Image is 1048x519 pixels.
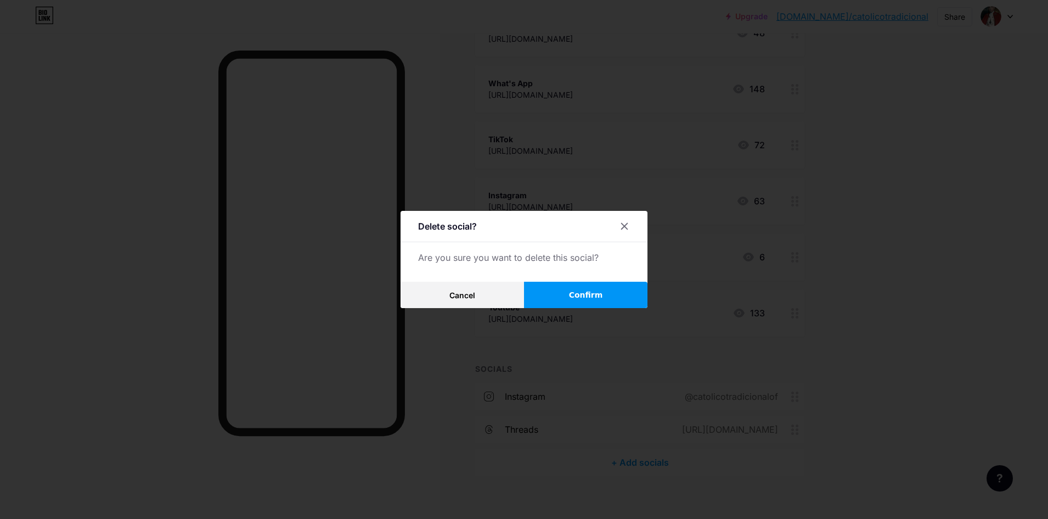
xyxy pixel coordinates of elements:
button: Confirm [524,282,647,308]
div: Are you sure you want to delete this social? [418,251,630,264]
span: Cancel [449,291,475,300]
button: Cancel [401,282,524,308]
span: Confirm [569,289,603,301]
div: Delete social? [418,220,477,233]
